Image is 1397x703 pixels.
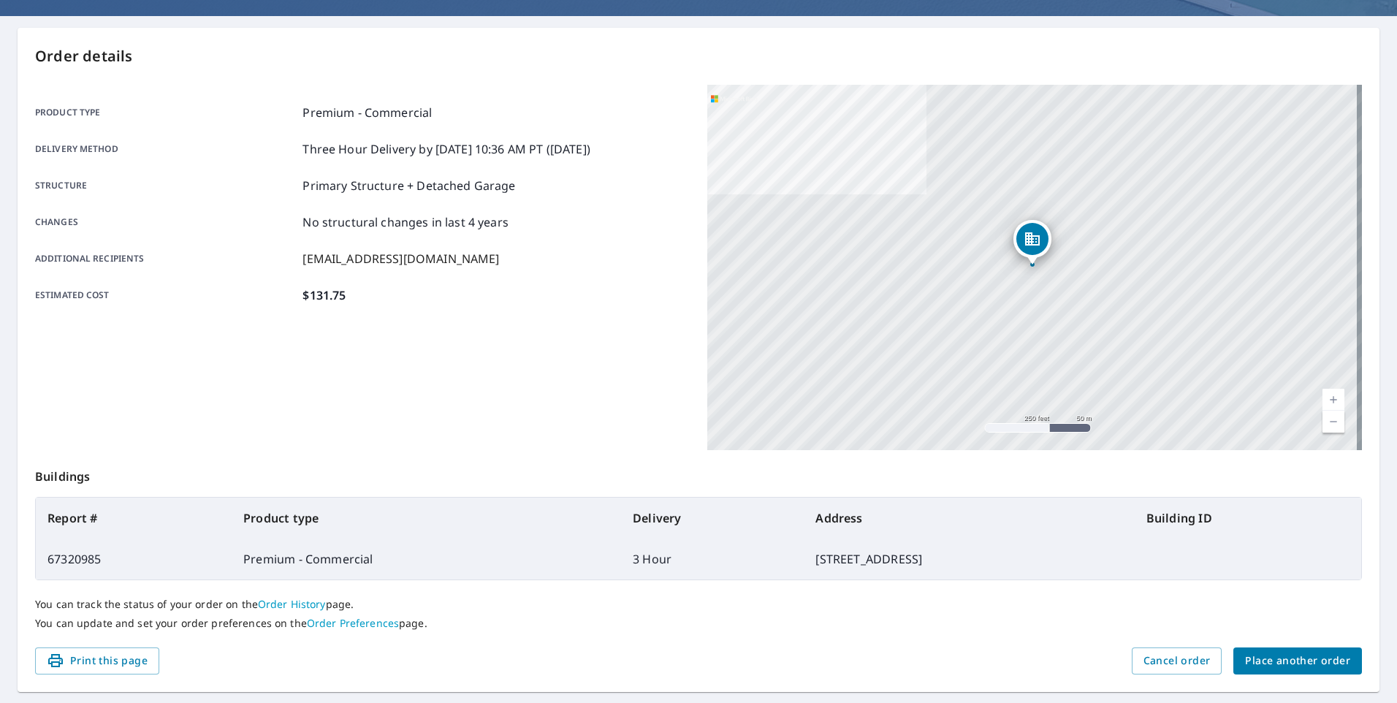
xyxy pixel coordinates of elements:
[1322,411,1344,433] a: Current Level 17, Zoom Out
[1233,647,1362,674] button: Place another order
[35,598,1362,611] p: You can track the status of your order on the page.
[35,45,1362,67] p: Order details
[35,250,297,267] p: Additional recipients
[47,652,148,670] span: Print this page
[307,616,399,630] a: Order Preferences
[1135,498,1361,539] th: Building ID
[232,539,621,579] td: Premium - Commercial
[1322,389,1344,411] a: Current Level 17, Zoom In
[302,177,515,194] p: Primary Structure + Detached Garage
[1245,652,1350,670] span: Place another order
[1143,652,1211,670] span: Cancel order
[804,498,1134,539] th: Address
[36,498,232,539] th: Report #
[302,286,346,304] p: $131.75
[35,450,1362,497] p: Buildings
[35,647,159,674] button: Print this page
[35,617,1362,630] p: You can update and set your order preferences on the page.
[621,539,804,579] td: 3 Hour
[36,539,232,579] td: 67320985
[35,213,297,231] p: Changes
[35,177,297,194] p: Structure
[804,539,1134,579] td: [STREET_ADDRESS]
[302,250,499,267] p: [EMAIL_ADDRESS][DOMAIN_NAME]
[35,104,297,121] p: Product type
[302,104,432,121] p: Premium - Commercial
[35,286,297,304] p: Estimated cost
[1132,647,1222,674] button: Cancel order
[1013,220,1051,265] div: Dropped pin, building 1, Commercial property, 850 Waukegan Rd Deerfield, IL 60015
[35,140,297,158] p: Delivery method
[258,597,326,611] a: Order History
[302,213,509,231] p: No structural changes in last 4 years
[621,498,804,539] th: Delivery
[232,498,621,539] th: Product type
[302,140,590,158] p: Three Hour Delivery by [DATE] 10:36 AM PT ([DATE])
